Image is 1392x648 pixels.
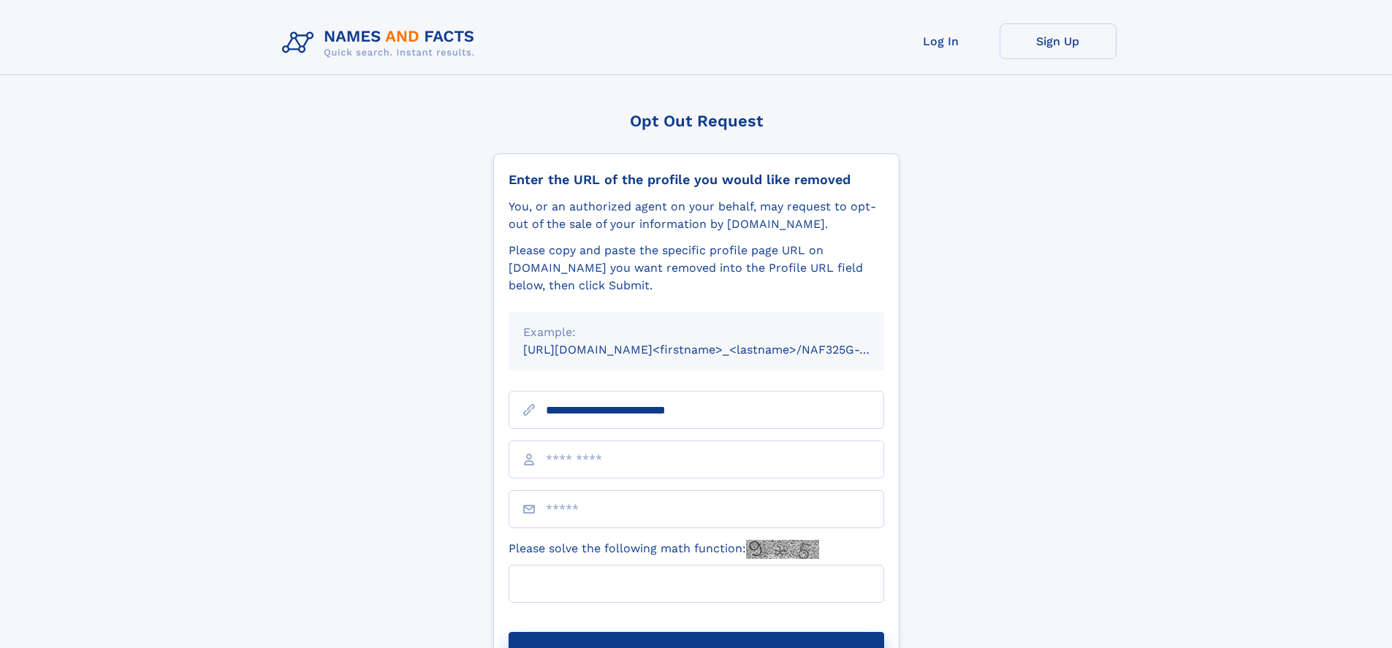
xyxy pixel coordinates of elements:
small: [URL][DOMAIN_NAME]<firstname>_<lastname>/NAF325G-xxxxxxxx [523,343,912,357]
img: Logo Names and Facts [276,23,487,63]
div: Please copy and paste the specific profile page URL on [DOMAIN_NAME] you want removed into the Pr... [509,242,884,294]
a: Sign Up [1000,23,1117,59]
a: Log In [883,23,1000,59]
div: You, or an authorized agent on your behalf, may request to opt-out of the sale of your informatio... [509,198,884,233]
div: Opt Out Request [493,112,900,130]
div: Enter the URL of the profile you would like removed [509,172,884,188]
div: Example: [523,324,870,341]
label: Please solve the following math function: [509,540,819,559]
